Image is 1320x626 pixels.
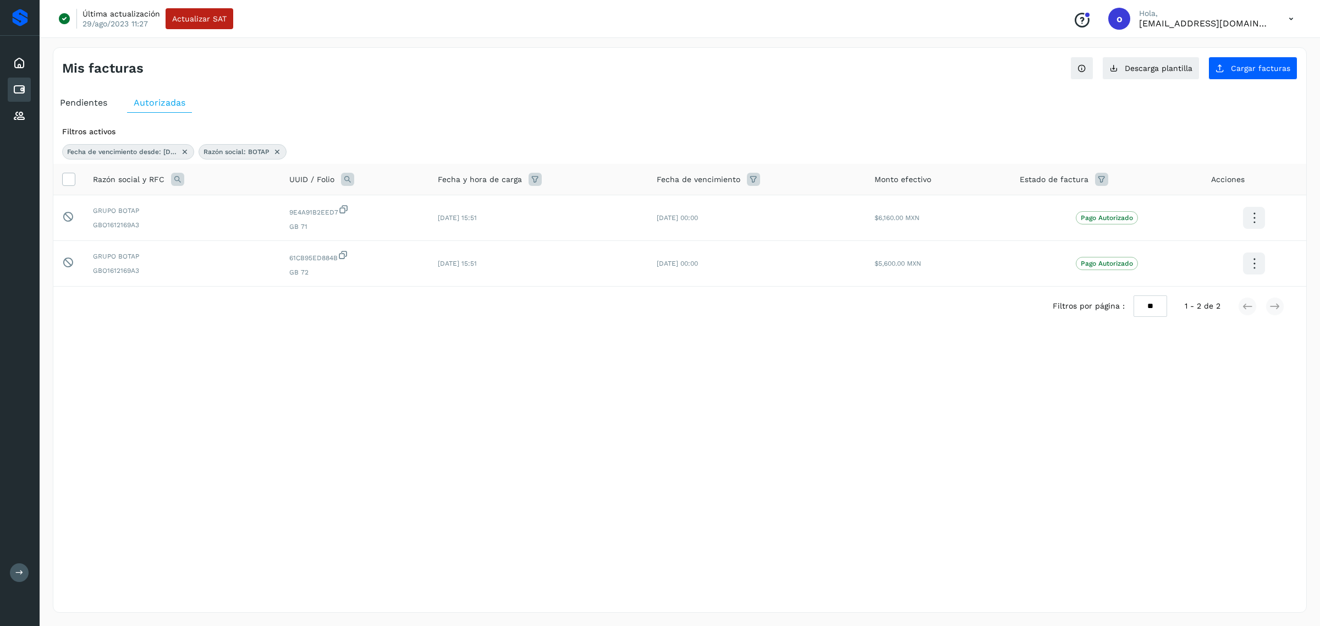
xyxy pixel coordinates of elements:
[1139,18,1271,29] p: orlando@rfllogistics.com.mx
[1053,300,1125,312] span: Filtros por página :
[1081,214,1133,222] p: Pago Autorizado
[657,174,740,185] span: Fecha de vencimiento
[289,267,420,277] span: GB 72
[1081,260,1133,267] p: Pago Autorizado
[438,260,477,267] span: [DATE] 15:51
[1125,64,1192,72] span: Descarga plantilla
[93,206,272,216] span: GRUPO BOTAP
[93,220,272,230] span: GBO1612169A3
[8,51,31,75] div: Inicio
[1185,300,1220,312] span: 1 - 2 de 2
[8,78,31,102] div: Cuentas por pagar
[166,8,233,29] button: Actualizar SAT
[289,250,420,263] span: 61CB95ED884B
[82,9,160,19] p: Última actualización
[1208,57,1297,80] button: Cargar facturas
[657,214,698,222] span: [DATE] 00:00
[438,174,522,185] span: Fecha y hora de carga
[289,204,420,217] span: 9E4A91B2EED7
[199,144,287,160] div: Razón social: BOTAP
[875,214,920,222] span: $6,160.00 MXN
[1020,174,1088,185] span: Estado de factura
[289,174,334,185] span: UUID / Folio
[438,214,477,222] span: [DATE] 15:51
[1231,64,1290,72] span: Cargar facturas
[875,174,931,185] span: Monto efectivo
[93,266,272,276] span: GBO1612169A3
[8,104,31,128] div: Proveedores
[172,15,227,23] span: Actualizar SAT
[62,144,194,160] div: Fecha de vencimiento desde: 2025-10-03
[67,147,177,157] span: Fecha de vencimiento desde: [DATE]
[1102,57,1200,80] button: Descarga plantilla
[60,97,107,108] span: Pendientes
[93,251,272,261] span: GRUPO BOTAP
[657,260,698,267] span: [DATE] 00:00
[82,19,148,29] p: 29/ago/2023 11:27
[1139,9,1271,18] p: Hola,
[875,260,921,267] span: $5,600.00 MXN
[93,174,164,185] span: Razón social y RFC
[62,126,1297,138] div: Filtros activos
[289,222,420,232] span: GB 71
[204,147,269,157] span: Razón social: BOTAP
[62,61,144,76] h4: Mis facturas
[134,97,185,108] span: Autorizadas
[1211,174,1245,185] span: Acciones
